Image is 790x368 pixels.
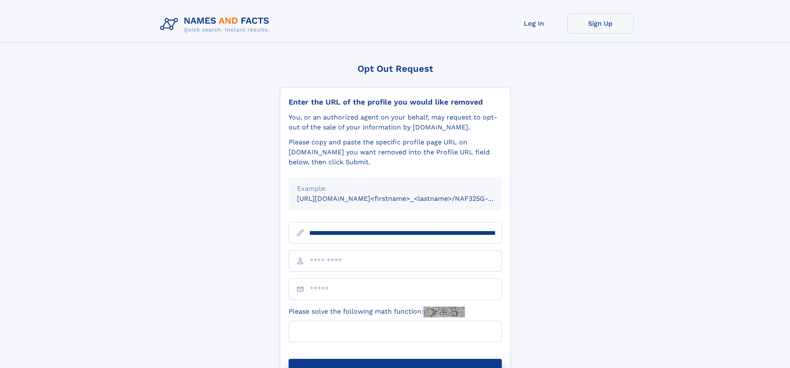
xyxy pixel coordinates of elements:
[567,13,634,34] a: Sign Up
[157,13,276,36] img: Logo Names and Facts
[289,97,502,107] div: Enter the URL of the profile you would like removed
[280,63,510,74] div: Opt Out Request
[297,195,518,202] small: [URL][DOMAIN_NAME]<firstname>_<lastname>/NAF325G-xxxxxxxx
[289,137,502,167] div: Please copy and paste the specific profile page URL on [DOMAIN_NAME] you want removed into the Pr...
[297,184,493,194] div: Example:
[289,307,465,317] label: Please solve the following math function:
[501,13,567,34] a: Log In
[289,112,502,132] div: You, or an authorized agent on your behalf, may request to opt-out of the sale of your informatio...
